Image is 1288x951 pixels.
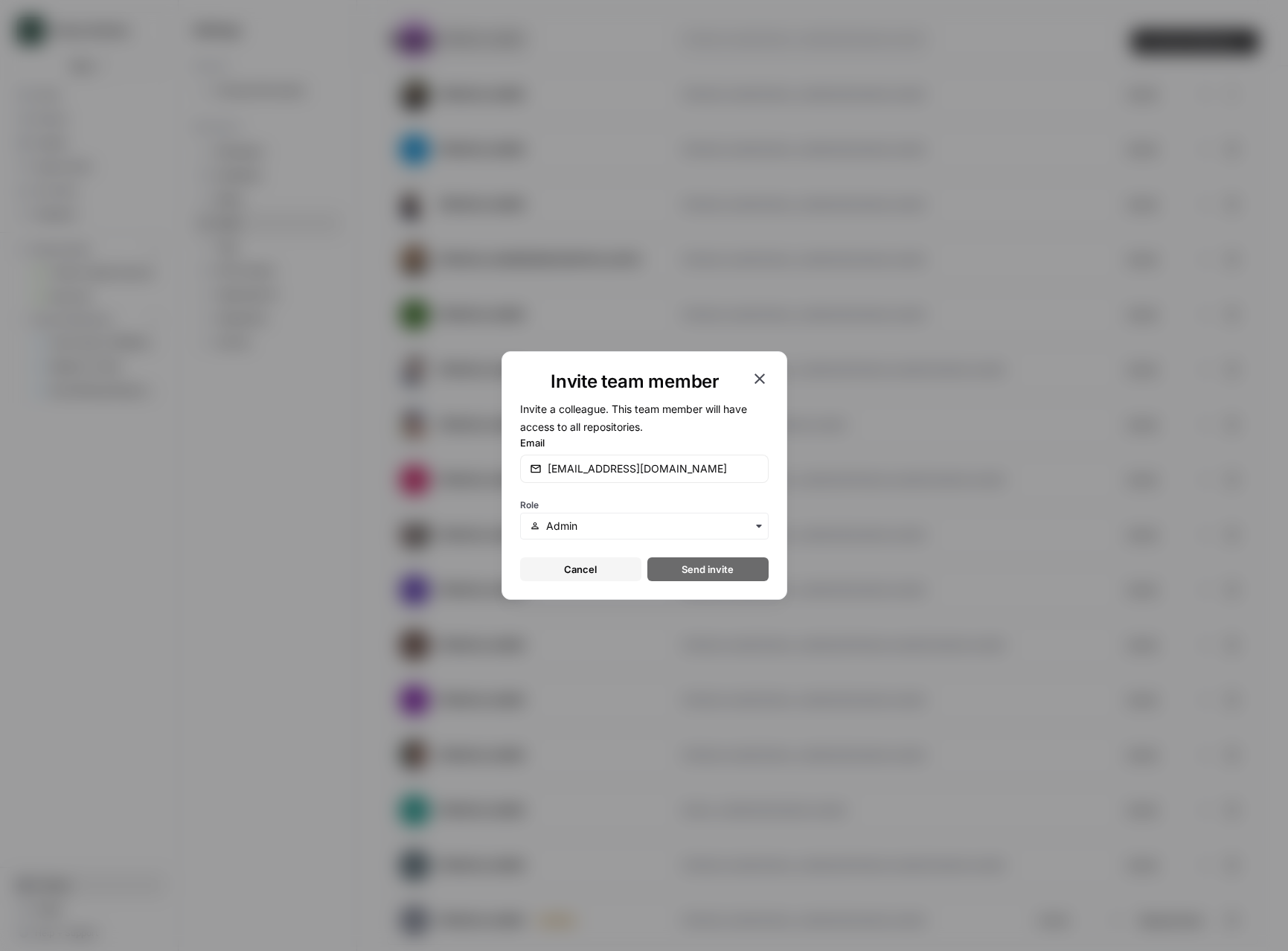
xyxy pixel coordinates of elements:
span: Cancel [564,562,597,577]
span: Role [520,499,539,510]
input: email@company.com [548,461,759,476]
h1: Invite team member [520,370,751,394]
span: Invite a colleague. This team member will have access to all repositories. [520,403,747,433]
button: Send invite [647,557,769,581]
input: Admin [546,519,758,534]
label: Email [520,435,769,450]
button: Cancel [520,557,641,581]
span: Send invite [682,562,734,577]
